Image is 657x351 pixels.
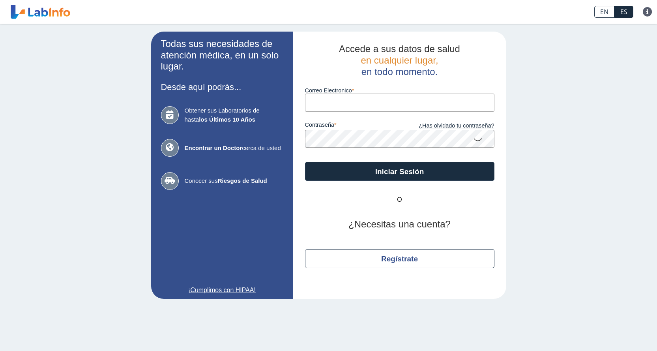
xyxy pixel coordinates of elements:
[218,177,267,184] b: Riesgos de Salud
[185,106,283,124] span: Obtener sus Laboratorios de hasta
[161,82,283,92] h3: Desde aquí podrás...
[361,66,438,77] span: en todo momento.
[185,145,242,151] b: Encontrar un Doctor
[400,122,494,130] a: ¿Has olvidado tu contraseña?
[594,6,614,18] a: EN
[305,249,494,268] button: Regístrate
[305,87,494,94] label: Correo Electronico
[361,55,438,66] span: en cualquier lugar,
[161,38,283,72] h2: Todas sus necesidades de atención médica, en un solo lugar.
[305,219,494,230] h2: ¿Necesitas una cuenta?
[376,195,423,205] span: O
[305,162,494,181] button: Iniciar Sesión
[339,43,460,54] span: Accede a sus datos de salud
[161,285,283,295] a: ¡Cumplimos con HIPAA!
[614,6,633,18] a: ES
[199,116,255,123] b: los Últimos 10 Años
[185,176,283,186] span: Conocer sus
[305,122,400,130] label: contraseña
[185,144,283,153] span: cerca de usted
